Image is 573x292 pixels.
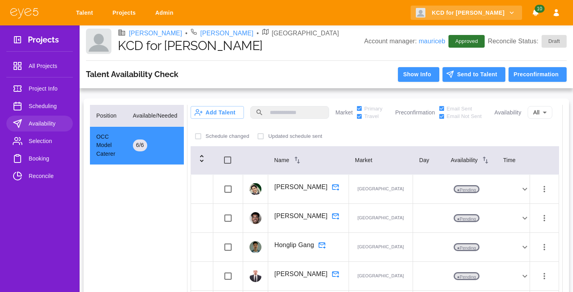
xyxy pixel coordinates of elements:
[544,37,565,45] span: Draft
[272,29,339,38] p: [GEOGRAPHIC_DATA]
[274,155,342,165] div: Name
[411,6,522,20] button: KCD for [PERSON_NAME]
[29,171,66,181] span: Reconcile
[413,213,530,223] div: ●Pending
[398,67,439,82] button: Show Info
[446,105,472,113] span: Email Sent
[29,154,66,163] span: Booking
[200,29,253,38] a: [PERSON_NAME]
[413,271,530,281] div: ●Pending
[495,108,521,117] p: Availability
[133,139,147,151] div: 6 / 6
[451,155,491,165] div: Availability
[6,133,73,149] a: Selection
[6,116,73,131] a: Availability
[127,105,184,127] th: Available/Needed
[268,132,322,140] p: Updated schedule sent
[454,214,480,222] p: ● Pending
[364,37,445,46] p: Account manager:
[29,61,66,71] span: All Projects
[413,146,444,175] th: Day
[191,106,244,119] button: Add Talent
[395,108,435,117] p: Preconfirmation
[509,67,567,82] button: Preconfirmation
[206,132,249,140] p: Schedule changed
[86,70,178,79] h3: Talent Availability Check
[29,136,66,146] span: Selection
[413,184,530,194] div: ●Pending
[90,105,127,127] th: Position
[29,119,66,128] span: Availability
[349,146,413,175] th: Market
[129,29,182,38] a: [PERSON_NAME]
[28,35,59,47] h3: Projects
[446,112,481,120] span: Email Not Sent
[185,29,188,38] li: •
[249,183,261,195] img: profile_picture
[257,29,259,38] li: •
[364,105,382,113] span: Primary
[150,6,181,20] a: Admin
[249,212,261,224] img: profile_picture
[454,272,480,280] p: ● Pending
[335,108,353,117] p: Market
[6,168,73,184] a: Reconcile
[90,126,127,165] td: OCC Model Caterer
[10,7,39,19] img: eye5
[454,185,480,193] p: ● Pending
[275,269,328,279] p: [PERSON_NAME]
[419,38,445,44] a: mauriceb
[534,5,544,13] span: 10
[454,243,480,251] p: ● Pending
[29,84,66,93] span: Project Info
[355,214,406,222] p: [GEOGRAPHIC_DATA]
[107,6,144,20] a: Projects
[6,98,73,114] a: Scheduling
[275,182,328,192] p: [PERSON_NAME]
[249,270,261,282] img: profile_picture
[6,151,73,166] a: Booking
[442,67,505,82] button: Send to Talent
[355,272,406,280] p: [GEOGRAPHIC_DATA]
[416,8,425,17] img: Client logo
[71,6,101,20] a: Talent
[355,243,406,251] p: [GEOGRAPHIC_DATA]
[497,146,530,175] th: Time
[118,38,364,53] h1: KCD for [PERSON_NAME]
[29,101,66,111] span: Scheduling
[275,240,314,250] p: Honglip Gang
[488,35,567,48] p: Reconcile Status:
[6,81,73,97] a: Project Info
[364,112,378,120] span: Travel
[6,58,73,74] a: All Projects
[528,6,543,20] button: Notifications
[86,29,111,54] img: Client logo
[355,185,406,193] p: [GEOGRAPHIC_DATA]
[249,241,261,253] img: profile_picture
[528,104,552,121] div: All
[413,242,530,252] div: ●Pending
[450,37,483,45] span: Approved
[275,211,328,221] p: [PERSON_NAME]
